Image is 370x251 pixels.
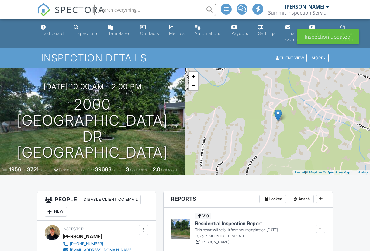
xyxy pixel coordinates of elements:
[306,170,322,174] a: © MapTiler
[285,4,324,10] div: [PERSON_NAME]
[59,168,75,172] span: basement
[40,168,48,172] span: sq. ft.
[63,227,84,231] span: Inspector
[81,168,94,172] span: Lot Size
[9,166,21,173] div: 1956
[229,22,251,39] a: Payouts
[169,31,185,36] div: Metrics
[41,31,64,36] div: Dashboard
[273,54,307,62] div: Client View
[94,4,216,16] input: Search everything...
[195,31,222,36] div: Automations
[71,22,101,39] a: Inspections
[189,81,198,90] a: Zoom out
[272,55,308,60] a: Client View
[41,53,329,63] h1: Inspection Details
[153,166,160,173] div: 2.0
[161,168,178,172] span: bathrooms
[297,29,359,44] div: Inspection updated!
[167,22,187,39] a: Metrics
[27,166,39,173] div: 3721
[81,195,141,204] div: Disable Client CC Email
[43,82,142,91] h3: [DATE] 10:00 am - 2:00 pm
[231,31,248,36] div: Payouts
[285,31,300,42] div: Email Queue
[295,170,305,174] a: Leaflet
[37,191,156,221] h3: People
[268,10,329,16] div: Summit Inspection Services
[63,241,133,247] a: [PHONE_NUMBER]
[45,207,67,217] div: New
[189,72,198,81] a: Zoom in
[37,3,50,16] img: The Best Home Inspection Software - Spectora
[106,22,133,39] a: Templates
[256,22,278,39] a: Settings
[293,170,370,175] div: |
[74,31,99,36] div: Inspections
[95,166,112,173] div: 39683
[283,22,302,45] a: Email Queue
[37,8,105,21] a: SPECTORA
[258,31,276,36] div: Settings
[63,232,102,241] div: [PERSON_NAME]
[323,170,368,174] a: © OpenStreetMap contributors
[10,96,175,161] h1: 2000 [GEOGRAPHIC_DATA] Dr [GEOGRAPHIC_DATA]
[108,31,130,36] div: Templates
[309,54,329,62] div: More
[2,168,8,172] span: Built
[307,22,333,39] a: Payments
[70,242,103,246] div: [PHONE_NUMBER]
[126,166,129,173] div: 3
[338,22,359,45] a: Support Center
[38,22,66,39] a: Dashboard
[138,22,162,39] a: Contacts
[130,168,147,172] span: bedrooms
[112,168,120,172] span: sq.ft.
[55,3,105,16] span: SPECTORA
[192,22,224,39] a: Automations (Advanced)
[140,31,159,36] div: Contacts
